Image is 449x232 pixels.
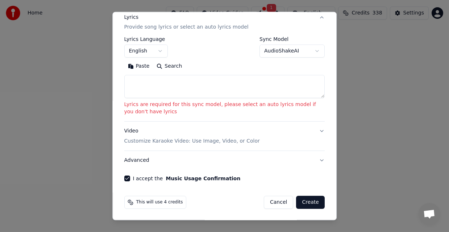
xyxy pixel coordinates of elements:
button: VideoCustomize Karaoke Video: Use Image, Video, or Color [124,122,325,151]
div: Video [124,127,260,145]
p: Lyrics are required for this sync model, please select an auto lyrics model if you don't have lyrics [124,101,325,115]
button: Advanced [124,151,325,170]
span: This will use 4 credits [136,199,183,205]
button: Create [296,196,325,209]
button: LyricsProvide song lyrics or select an auto lyrics model [124,8,325,37]
label: Sync Model [259,37,325,42]
p: Provide song lyrics or select an auto lyrics model [124,24,249,31]
button: Cancel [264,196,293,209]
label: Lyrics Language [124,37,168,42]
div: LyricsProvide song lyrics or select an auto lyrics model [124,37,325,121]
button: Search [153,60,186,72]
label: I accept the [133,176,241,181]
button: Paste [124,60,153,72]
button: I accept the [166,176,241,181]
div: Lyrics [124,13,138,21]
p: Customize Karaoke Video: Use Image, Video, or Color [124,138,260,145]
